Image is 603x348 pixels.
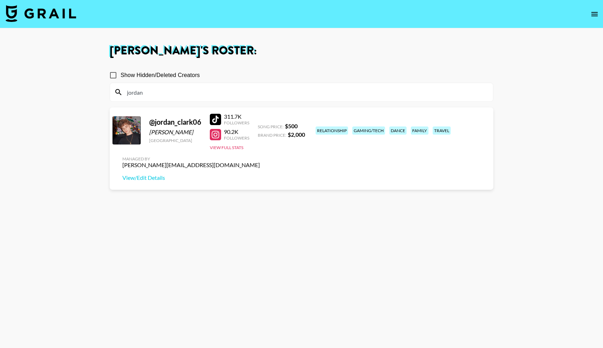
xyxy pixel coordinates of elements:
[285,123,298,129] strong: $ 500
[224,120,249,125] div: Followers
[258,132,286,138] span: Brand Price:
[352,126,385,135] div: gaming/tech
[122,156,260,161] div: Managed By
[6,5,76,22] img: Grail Talent
[433,126,451,135] div: travel
[122,174,260,181] a: View/Edit Details
[288,131,305,138] strong: $ 2,000
[316,126,348,135] div: relationship
[110,45,493,57] h1: [PERSON_NAME] 's Roster:
[224,128,249,135] div: 90.2K
[224,113,249,120] div: 311.7K
[587,7,602,21] button: open drawer
[149,129,201,136] div: [PERSON_NAME]
[149,138,201,143] div: [GEOGRAPHIC_DATA]
[210,145,243,150] button: View Full Stats
[258,124,284,129] span: Song Price:
[121,71,200,79] span: Show Hidden/Deleted Creators
[123,87,489,98] input: Search by User Name
[389,126,407,135] div: dance
[149,118,201,126] div: @ jordan_clark06
[411,126,428,135] div: family
[122,161,260,169] div: [PERSON_NAME][EMAIL_ADDRESS][DOMAIN_NAME]
[224,135,249,141] div: Followers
